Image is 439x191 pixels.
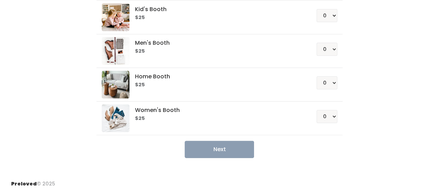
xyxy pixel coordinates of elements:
[185,141,254,158] button: Next
[102,71,129,98] img: preloved logo
[11,175,55,188] div: © 2025
[102,3,129,31] img: preloved logo
[102,104,129,132] img: preloved logo
[102,37,129,65] img: preloved logo
[135,73,300,80] h5: Home Booth
[135,107,300,113] h5: Women's Booth
[135,116,300,121] h6: $25
[135,82,300,88] h6: $25
[135,6,300,12] h5: Kid's Booth
[135,40,300,46] h5: Men's Booth
[135,15,300,20] h6: $25
[11,180,37,187] span: Preloved
[135,49,300,54] h6: $25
